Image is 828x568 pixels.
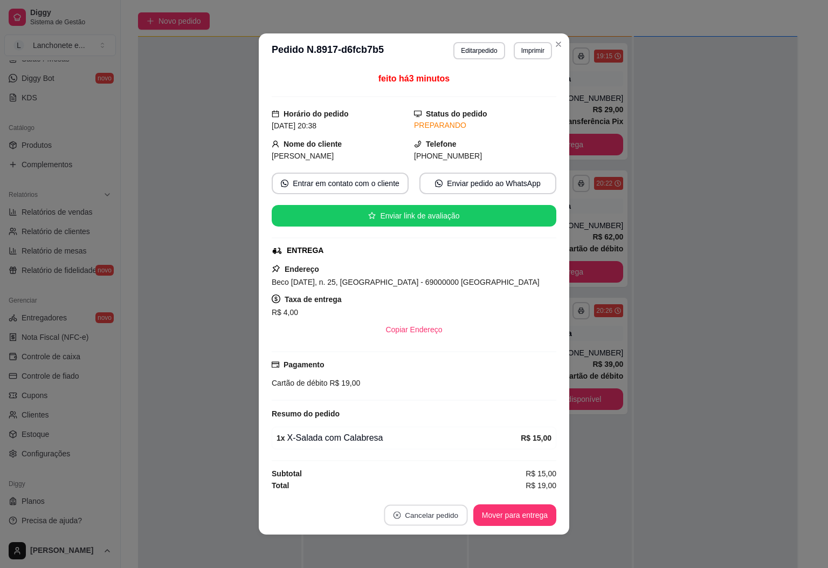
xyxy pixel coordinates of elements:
strong: Taxa de entrega [285,295,342,304]
strong: Total [272,481,289,490]
div: PREPARANDO [414,120,556,131]
span: user [272,140,279,148]
button: whats-appEnviar pedido ao WhatsApp [419,173,556,194]
span: dollar [272,295,280,303]
span: feito há 3 minutos [378,74,450,83]
strong: Nome do cliente [284,140,342,148]
span: phone [414,140,422,148]
strong: Resumo do pedido [272,409,340,418]
span: desktop [414,110,422,118]
div: ENTREGA [287,245,323,256]
span: [PHONE_NUMBER] [414,152,482,160]
span: whats-app [281,180,288,187]
button: Editarpedido [453,42,505,59]
div: X-Salada com Calabresa [277,432,521,444]
button: starEnviar link de avaliação [272,205,556,227]
strong: Status do pedido [426,110,487,118]
span: whats-app [435,180,443,187]
button: Imprimir [514,42,552,59]
h3: Pedido N. 8917-d6fcb7b5 [272,42,384,59]
span: R$ 4,00 [272,308,298,317]
span: Cartão de débito [272,379,328,387]
span: R$ 19,00 [328,379,361,387]
strong: Endereço [285,265,319,273]
button: whats-appEntrar em contato com o cliente [272,173,409,194]
span: pushpin [272,264,280,273]
strong: R$ 15,00 [521,434,551,442]
button: Close [550,36,567,53]
strong: Subtotal [272,469,302,478]
button: Copiar Endereço [377,319,451,340]
span: [PERSON_NAME] [272,152,334,160]
strong: Pagamento [284,360,324,369]
button: close-circleCancelar pedido [384,505,467,526]
button: Mover para entrega [473,504,556,526]
span: R$ 19,00 [526,480,556,491]
span: close-circle [394,511,401,519]
span: credit-card [272,361,279,368]
span: R$ 15,00 [526,468,556,480]
span: Beco [DATE], n. 25, [GEOGRAPHIC_DATA] - 69000000 [GEOGRAPHIC_DATA] [272,278,540,286]
span: [DATE] 20:38 [272,121,316,130]
strong: Horário do pedido [284,110,349,118]
strong: Telefone [426,140,457,148]
span: star [368,212,376,220]
span: calendar [272,110,279,118]
strong: 1 x [277,434,285,442]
